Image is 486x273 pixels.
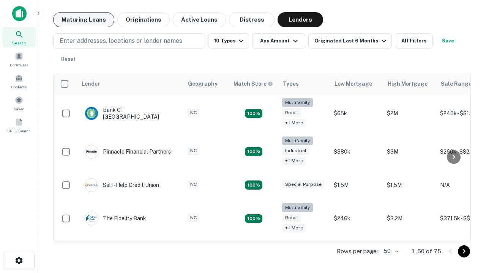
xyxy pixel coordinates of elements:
[188,79,218,88] div: Geography
[7,128,31,134] span: SREO Search
[187,213,200,222] div: NC
[337,247,378,256] p: Rows per page:
[12,40,26,46] span: Search
[282,203,313,212] div: Multifamily
[229,12,275,27] button: Distress
[183,73,229,94] th: Geography
[234,80,271,88] h6: Match Score
[10,62,28,68] span: Borrowers
[82,79,100,88] div: Lender
[173,12,226,27] button: Active Loans
[2,27,36,47] a: Search
[383,171,436,199] td: $1.5M
[187,180,200,189] div: NC
[53,33,205,49] button: Enter addresses, locations or lender names
[85,178,159,192] div: Self-help Credit Union
[2,115,36,135] a: SREO Search
[12,6,27,21] img: capitalize-icon.png
[2,49,36,69] a: Borrowers
[117,12,170,27] button: Originations
[85,145,98,158] img: picture
[278,73,330,94] th: Types
[245,180,262,190] div: Matching Properties: 11, hasApolloMatch: undefined
[335,79,372,88] div: Low Mortgage
[330,94,383,133] td: $65k
[282,119,306,127] div: + 1 more
[53,12,114,27] button: Maturing Loans
[85,107,98,120] img: picture
[282,136,313,145] div: Multifamily
[278,12,323,27] button: Lenders
[383,133,436,171] td: $3M
[187,108,200,117] div: NC
[330,133,383,171] td: $380k
[2,71,36,91] a: Contacts
[245,214,262,223] div: Matching Properties: 10, hasApolloMatch: undefined
[308,33,392,49] button: Originated Last 6 Months
[388,79,428,88] div: High Mortgage
[412,247,441,256] p: 1–50 of 75
[395,33,433,49] button: All Filters
[282,98,313,107] div: Multifamily
[245,109,262,118] div: Matching Properties: 17, hasApolloMatch: undefined
[85,179,98,191] img: picture
[458,245,470,257] button: Go to next page
[187,146,200,155] div: NC
[229,73,278,94] th: Capitalize uses an advanced AI algorithm to match your search with the best lender. The match sco...
[85,212,98,225] img: picture
[282,224,306,232] div: + 1 more
[56,52,80,67] button: Reset
[436,33,460,49] button: Save your search to get updates of matches that match your search criteria.
[383,199,436,238] td: $3.2M
[11,84,27,90] span: Contacts
[282,213,301,222] div: Retail
[234,80,273,88] div: Capitalize uses an advanced AI algorithm to match your search with the best lender. The match sco...
[282,180,325,189] div: Special Purpose
[448,188,486,224] iframe: Chat Widget
[283,79,299,88] div: Types
[85,145,171,158] div: Pinnacle Financial Partners
[208,33,249,49] button: 10 Types
[60,36,182,45] p: Enter addresses, locations or lender names
[381,246,400,257] div: 50
[330,199,383,238] td: $246k
[330,171,383,199] td: $1.5M
[314,36,388,45] div: Originated Last 6 Months
[77,73,183,94] th: Lender
[383,94,436,133] td: $2M
[330,73,383,94] th: Low Mortgage
[85,107,176,120] div: Bank Of [GEOGRAPHIC_DATA]
[252,33,305,49] button: Any Amount
[14,106,25,112] span: Saved
[441,79,472,88] div: Sale Range
[245,147,262,156] div: Matching Properties: 14, hasApolloMatch: undefined
[2,93,36,113] a: Saved
[282,108,301,117] div: Retail
[282,146,309,155] div: Industrial
[282,157,306,165] div: + 1 more
[85,212,146,225] div: The Fidelity Bank
[383,73,436,94] th: High Mortgage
